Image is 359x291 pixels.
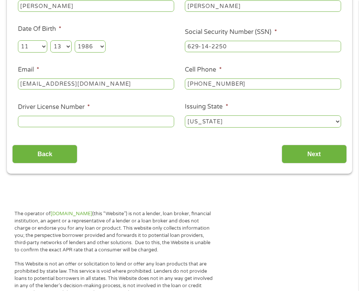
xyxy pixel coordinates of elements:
[282,145,347,163] input: Next
[12,145,77,163] input: Back
[51,211,92,217] a: [DOMAIN_NAME]
[185,78,341,90] input: (541) 754-3010
[185,103,228,111] label: Issuing State
[18,66,39,74] label: Email
[18,25,61,33] label: Date Of Birth
[185,66,221,74] label: Cell Phone
[185,41,341,52] input: 078-05-1120
[18,103,90,111] label: Driver License Number
[18,0,174,12] input: John
[185,0,341,12] input: Smith
[185,28,277,36] label: Social Security Number (SSN)
[14,210,213,253] p: The operator of (this “Website”) is not a lender, loan broker, financial institution, an agent or...
[18,78,174,90] input: john@gmail.com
